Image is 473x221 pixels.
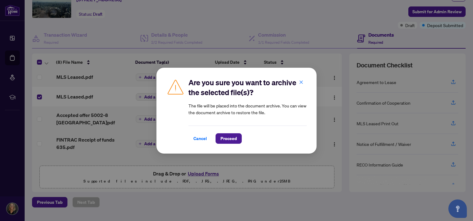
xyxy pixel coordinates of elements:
button: Cancel [188,133,212,144]
h2: Are you sure you want to archive the selected file(s)? [188,78,307,97]
img: Caution Icon [166,78,185,96]
button: Open asap [448,199,467,218]
span: Proceed [220,134,237,143]
span: close [299,80,303,84]
span: Cancel [193,134,207,143]
article: The file will be placed into the document archive. You can view the document archive to restore t... [188,102,307,116]
button: Proceed [216,133,242,144]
